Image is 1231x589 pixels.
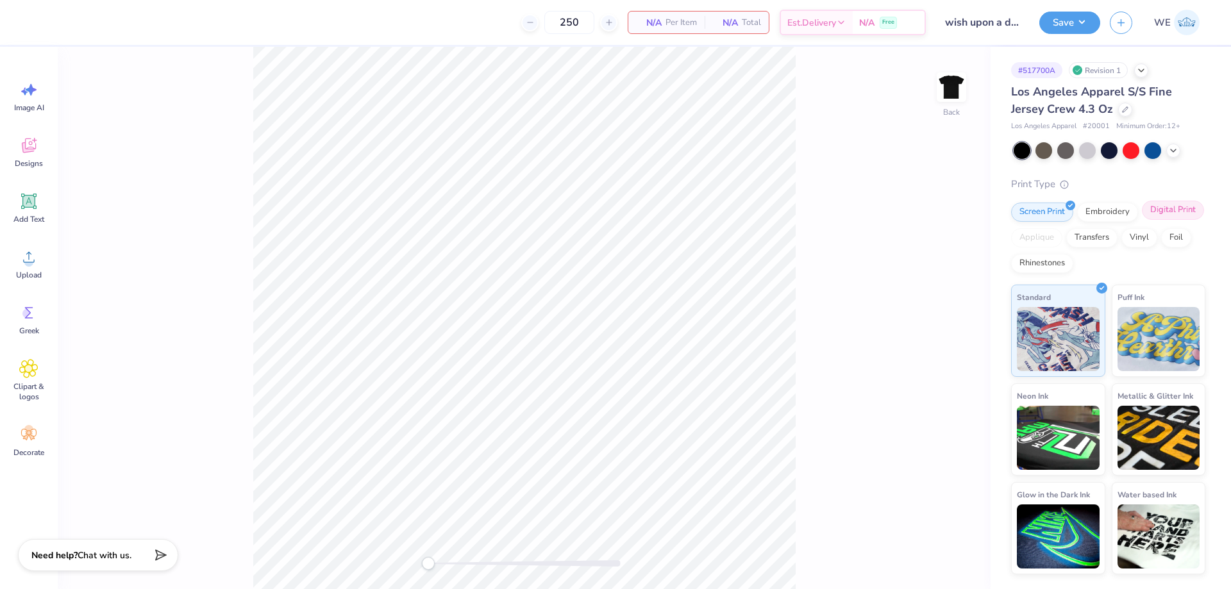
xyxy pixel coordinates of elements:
span: N/A [859,16,875,29]
div: Screen Print [1011,203,1073,222]
img: Metallic & Glitter Ink [1118,406,1200,470]
span: Upload [16,270,42,280]
a: WE [1148,10,1205,35]
img: Puff Ink [1118,307,1200,371]
img: Werrine Empeynado [1174,10,1200,35]
span: Clipart & logos [8,381,50,402]
div: Digital Print [1142,201,1204,220]
div: # 517700A [1011,62,1062,78]
span: Add Text [13,214,44,224]
span: Est. Delivery [787,16,836,29]
div: Embroidery [1077,203,1138,222]
span: N/A [712,16,738,29]
span: Puff Ink [1118,290,1144,304]
span: N/A [636,16,662,29]
span: Metallic & Glitter Ink [1118,389,1193,402]
img: Neon Ink [1017,406,1100,470]
span: Greek [19,326,39,336]
div: Foil [1161,228,1191,247]
span: Los Angeles Apparel S/S Fine Jersey Crew 4.3 Oz [1011,84,1172,117]
img: Standard [1017,307,1100,371]
span: Minimum Order: 12 + [1116,121,1180,132]
span: Decorate [13,447,44,458]
div: Back [943,106,960,118]
div: Accessibility label [422,557,435,570]
span: Water based Ink [1118,488,1177,501]
div: Revision 1 [1069,62,1128,78]
strong: Need help? [31,549,78,561]
span: Standard [1017,290,1051,304]
span: WE [1154,15,1171,30]
span: Total [742,16,761,29]
div: Rhinestones [1011,254,1073,273]
div: Transfers [1066,228,1118,247]
span: Per Item [666,16,697,29]
span: # 20001 [1083,121,1110,132]
span: Free [882,18,894,27]
span: Glow in the Dark Ink [1017,488,1090,501]
img: Glow in the Dark Ink [1017,504,1100,568]
div: Applique [1011,228,1062,247]
button: Save [1039,12,1100,34]
input: Untitled Design [935,10,1030,35]
span: Designs [15,158,43,169]
div: Print Type [1011,177,1205,192]
input: – – [544,11,594,34]
span: Los Angeles Apparel [1011,121,1076,132]
img: Back [939,74,964,100]
div: Vinyl [1121,228,1157,247]
img: Water based Ink [1118,504,1200,568]
span: Neon Ink [1017,389,1048,402]
span: Chat with us. [78,549,131,561]
span: Image AI [14,103,44,113]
